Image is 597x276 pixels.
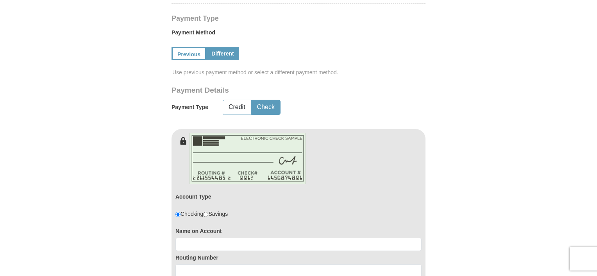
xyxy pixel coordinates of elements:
label: Account Type [175,193,211,201]
h3: Payment Details [172,86,371,95]
span: Use previous payment method or select a different payment method. [172,68,426,76]
h5: Payment Type [172,104,208,111]
h4: Payment Type [172,15,425,22]
img: check-en.png [189,133,306,184]
button: Check [252,100,280,115]
label: Routing Number [175,254,422,262]
div: Checking Savings [175,210,228,218]
label: Payment Method [172,29,425,40]
label: Name on Account [175,227,422,235]
a: Previous [172,47,206,60]
button: Credit [223,100,251,115]
a: Different [206,47,239,60]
